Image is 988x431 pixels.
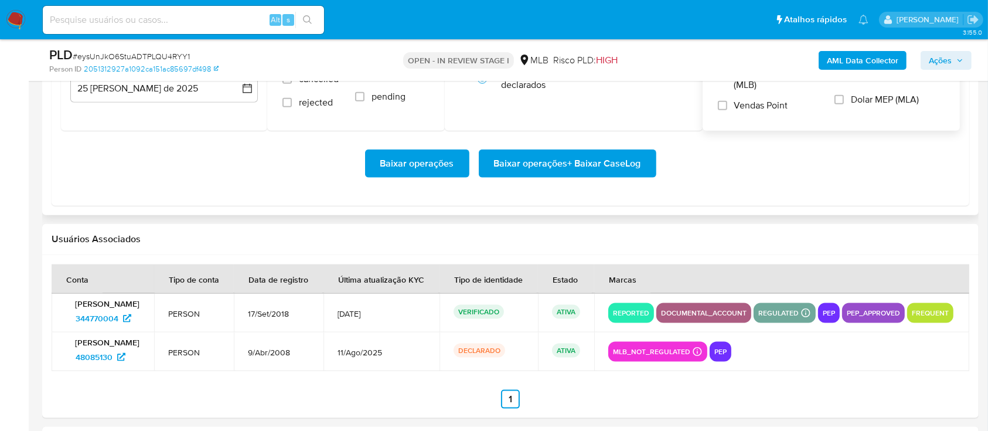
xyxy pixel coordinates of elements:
[271,14,280,25] span: Alt
[52,233,969,245] h2: Usuários Associados
[827,51,898,70] b: AML Data Collector
[596,53,618,67] span: HIGH
[819,51,907,70] button: AML Data Collector
[553,54,618,67] span: Risco PLD:
[784,13,847,26] span: Atalhos rápidos
[963,28,982,37] span: 3.155.0
[73,50,190,62] span: # eysUnJkO6StuADTPLQU4RYY1
[967,13,979,26] a: Sair
[519,54,548,67] div: MLB
[929,51,952,70] span: Ações
[49,64,81,74] b: Person ID
[858,15,868,25] a: Notificações
[403,52,514,69] p: OPEN - IN REVIEW STAGE I
[49,45,73,64] b: PLD
[295,12,319,28] button: search-icon
[921,51,972,70] button: Ações
[897,14,963,25] p: carlos.guerra@mercadopago.com.br
[43,12,324,28] input: Pesquise usuários ou casos...
[287,14,290,25] span: s
[84,64,219,74] a: 2051312927a1092ca151ac85697df498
